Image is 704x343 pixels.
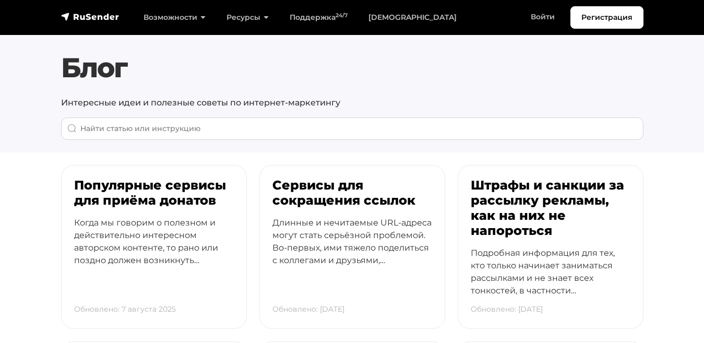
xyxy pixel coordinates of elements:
[471,299,543,320] p: Обновлено: [DATE]
[471,247,630,316] p: Подробная информация для тех, кто только начинает заниматься рассылками и не знает всех тонкостей...
[570,6,643,29] a: Регистрация
[259,165,445,328] a: Сервисы для сокращения ссылок Длинные и нечитаемые URL-адреса могут стать серьёзной проблемой. Во...
[61,11,120,22] img: RuSender
[74,299,176,320] p: Обновлено: 7 августа 2025
[471,178,630,238] h3: Штрафы и санкции за рассылку рекламы, как на них не напороться
[67,124,77,133] img: Поиск
[272,217,432,286] p: Длинные и нечитаемые URL-адреса могут стать серьёзной проблемой. Во-первых, ими тяжело поделиться...
[61,165,247,328] a: Популярные сервисы для приёма донатов Когда мы говорим о полезном и действительно интересном авто...
[61,117,643,140] input: When autocomplete results are available use up and down arrows to review and enter to go to the d...
[272,178,432,208] h3: Сервисы для сокращения ссылок
[279,7,358,28] a: Поддержка24/7
[272,299,344,320] p: Обновлено: [DATE]
[74,217,234,286] p: Когда мы говорим о полезном и действительно интересном авторском контенте, то рано или поздно дол...
[216,7,279,28] a: Ресурсы
[520,6,565,28] a: Войти
[74,178,234,208] h3: Популярные сервисы для приёма донатов
[336,12,348,19] sup: 24/7
[133,7,216,28] a: Возможности
[358,7,467,28] a: [DEMOGRAPHIC_DATA]
[61,52,643,84] h1: Блог
[61,97,643,109] p: Интересные идеи и полезные советы по интернет-маркетингу
[458,165,643,328] a: Штрафы и санкции за рассылку рекламы, как на них не напороться Подробная информация для тех, кто ...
